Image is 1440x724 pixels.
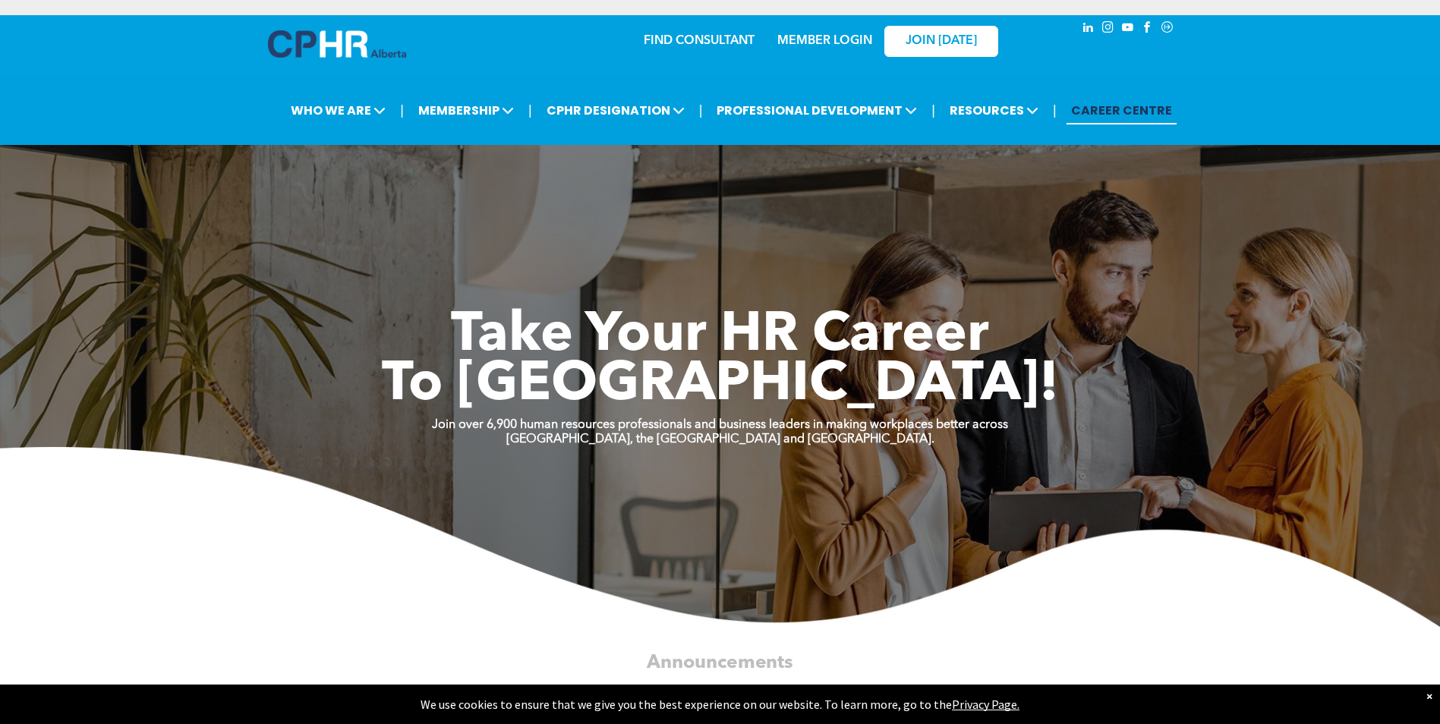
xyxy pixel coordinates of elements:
a: Privacy Page. [952,697,1019,712]
a: linkedin [1080,19,1097,39]
li: | [931,95,935,126]
strong: [GEOGRAPHIC_DATA], the [GEOGRAPHIC_DATA] and [GEOGRAPHIC_DATA]. [506,433,934,445]
li: | [1053,95,1057,126]
span: Announcements [647,653,792,672]
span: PROFESSIONAL DEVELOPMENT [712,96,922,124]
li: | [699,95,703,126]
a: FIND CONSULTANT [644,35,755,47]
span: To [GEOGRAPHIC_DATA]! [382,358,1059,413]
a: MEMBER LOGIN [777,35,872,47]
a: instagram [1100,19,1117,39]
span: RESOURCES [945,96,1043,124]
li: | [400,95,404,126]
li: | [528,95,532,126]
a: Social network [1159,19,1176,39]
a: CAREER CENTRE [1067,96,1177,124]
span: JOIN [DATE] [906,34,977,49]
span: WHO WE ARE [286,96,390,124]
a: JOIN [DATE] [884,26,998,57]
span: Take Your HR Career [451,309,989,364]
div: Dismiss notification [1426,688,1432,704]
img: A blue and white logo for cp alberta [268,30,406,58]
a: youtube [1120,19,1136,39]
strong: Join over 6,900 human resources professionals and business leaders in making workplaces better ac... [432,419,1008,431]
a: facebook [1139,19,1156,39]
span: CPHR DESIGNATION [542,96,689,124]
span: MEMBERSHIP [414,96,518,124]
